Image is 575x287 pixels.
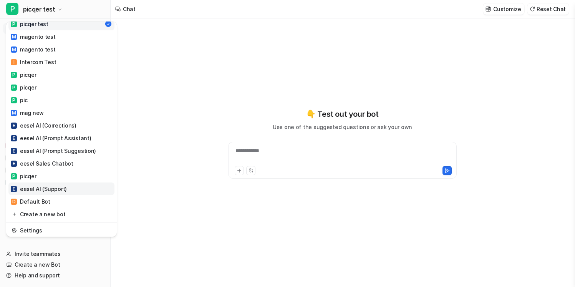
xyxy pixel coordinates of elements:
[11,34,17,40] span: M
[11,110,17,116] span: M
[11,72,17,78] span: P
[11,58,56,66] div: Intercom Test
[11,97,17,103] span: P
[23,4,55,15] span: picqer test
[6,22,117,237] div: Ppicqer test
[11,96,28,104] div: pic
[11,85,17,91] span: P
[8,224,114,237] a: Settings
[12,210,17,218] img: reset
[8,208,114,221] a: Create a new bot
[11,33,56,41] div: magento test
[11,46,17,53] span: M
[11,148,17,154] span: E
[11,20,48,28] div: picqer test
[11,134,91,142] div: eesel AI (Prompt Assistant)
[11,135,17,141] span: E
[11,121,76,129] div: eesel AI (Corrections)
[11,199,17,205] span: D
[11,172,36,180] div: picqer
[11,123,17,129] span: E
[11,173,17,179] span: P
[11,83,36,91] div: picqer
[11,185,67,193] div: eesel AI (Support)
[11,159,73,168] div: eesel Sales Chatbot
[11,161,17,167] span: E
[11,21,17,27] span: P
[6,3,18,15] span: P
[11,45,56,53] div: magento test
[11,147,96,155] div: eesel AI (Prompt Suggestion)
[12,226,17,234] img: reset
[11,71,36,79] div: picqer
[11,109,44,117] div: mag new
[11,186,17,192] span: E
[11,197,50,206] div: Default Bot
[11,59,17,65] span: I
